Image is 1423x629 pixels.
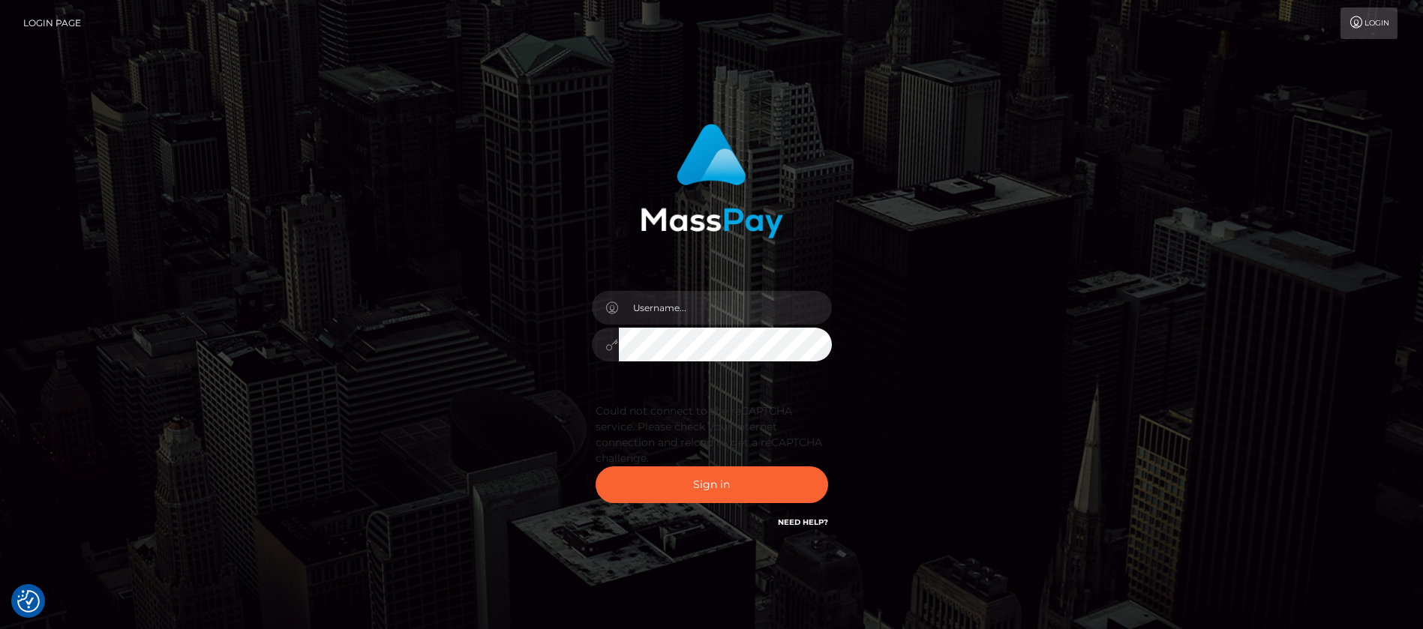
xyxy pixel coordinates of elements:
button: Sign in [596,466,828,503]
div: Could not connect to the reCAPTCHA service. Please check your internet connection and reload to g... [596,403,828,466]
img: Revisit consent button [17,590,40,613]
a: Login Page [23,7,81,39]
button: Consent Preferences [17,590,40,613]
input: Username... [619,291,832,325]
a: Login [1340,7,1397,39]
img: MassPay Login [641,124,783,238]
a: Need Help? [778,517,828,527]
